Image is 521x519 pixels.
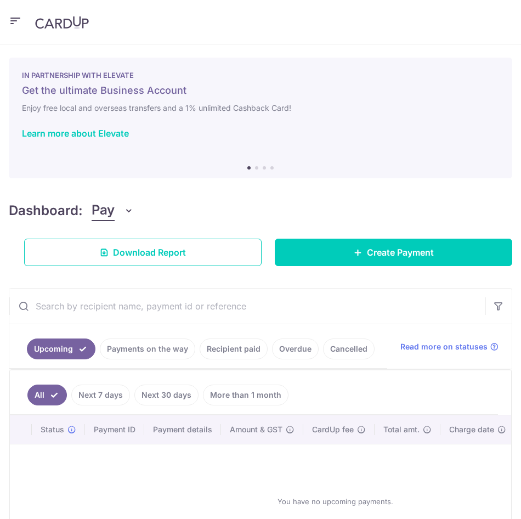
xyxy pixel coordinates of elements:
a: Learn more about Elevate [22,128,129,139]
span: Read more on statuses [400,341,488,352]
a: Download Report [24,239,262,266]
th: Payment details [144,415,221,444]
a: All [27,385,67,405]
a: Read more on statuses [400,341,499,352]
th: Payment ID [85,415,144,444]
a: Next 7 days [71,385,130,405]
span: Charge date [449,424,494,435]
span: CardUp fee [312,424,354,435]
span: Create Payment [367,246,434,259]
a: Recipient paid [200,339,268,359]
span: Total amt. [383,424,420,435]
p: IN PARTNERSHIP WITH ELEVATE [22,71,499,80]
h4: Dashboard: [9,201,83,221]
span: Pay [92,200,115,221]
a: Cancelled [323,339,375,359]
a: Create Payment [275,239,512,266]
img: CardUp [35,16,89,29]
input: Search by recipient name, payment id or reference [9,289,485,324]
span: Status [41,424,64,435]
a: Upcoming [27,339,95,359]
span: Download Report [113,246,186,259]
h6: Enjoy free local and overseas transfers and a 1% unlimited Cashback Card! [22,101,499,115]
a: Overdue [272,339,319,359]
button: Pay [92,200,134,221]
h5: Get the ultimate Business Account [22,84,499,97]
a: Next 30 days [134,385,199,405]
a: Payments on the way [100,339,195,359]
a: More than 1 month [203,385,288,405]
span: Amount & GST [230,424,282,435]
